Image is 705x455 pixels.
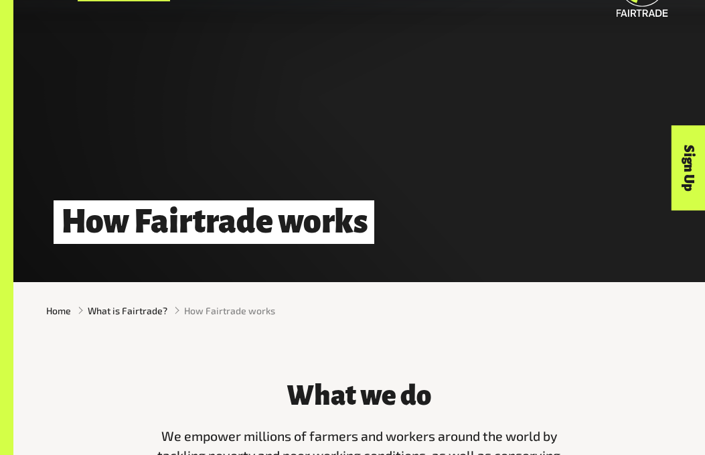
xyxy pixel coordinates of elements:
[88,304,167,318] a: What is Fairtrade?
[46,304,71,318] a: Home
[54,200,374,244] h1: How Fairtrade works
[153,381,566,411] h3: What we do
[184,304,275,318] span: How Fairtrade works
